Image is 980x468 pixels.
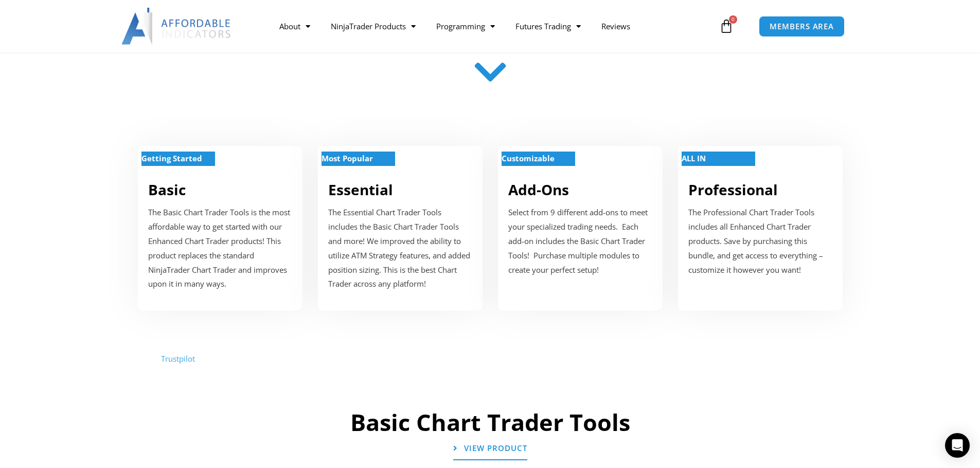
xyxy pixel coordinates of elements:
[328,180,393,199] a: Essential
[148,205,292,291] p: The Basic Chart Trader Tools is the most affordable way to get started with our Enhanced Chart Tr...
[269,14,717,38] nav: Menu
[426,14,505,38] a: Programming
[591,14,640,38] a: Reviews
[121,8,232,45] img: LogoAI | Affordable Indicators – NinjaTrader
[141,153,202,163] strong: Getting Started
[729,15,737,24] span: 0
[328,205,472,291] p: The Essential Chart Trader Tools includes the Basic Chart Trader Tools and more! We improved the ...
[508,205,652,277] p: Select from 9 different add-ons to meet your specialized trading needs. Each add-on includes the ...
[759,16,845,37] a: MEMBERS AREA
[505,14,591,38] a: Futures Trading
[508,180,569,199] a: Add-Ons
[688,180,778,199] a: Professional
[770,23,834,30] span: MEMBERS AREA
[688,205,832,277] p: The Professional Chart Trader Tools includes all Enhanced Chart Trader products. Save by purchasi...
[322,153,373,163] strong: Most Popular
[320,14,426,38] a: NinjaTrader Products
[148,180,186,199] a: Basic
[945,433,970,458] div: Open Intercom Messenger
[464,444,527,452] span: View Product
[453,437,527,460] a: View Product
[682,153,706,163] strong: ALL IN
[704,11,749,41] a: 0
[269,14,320,38] a: About
[156,407,825,438] h2: Basic Chart Trader Tools
[502,153,555,163] strong: Customizable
